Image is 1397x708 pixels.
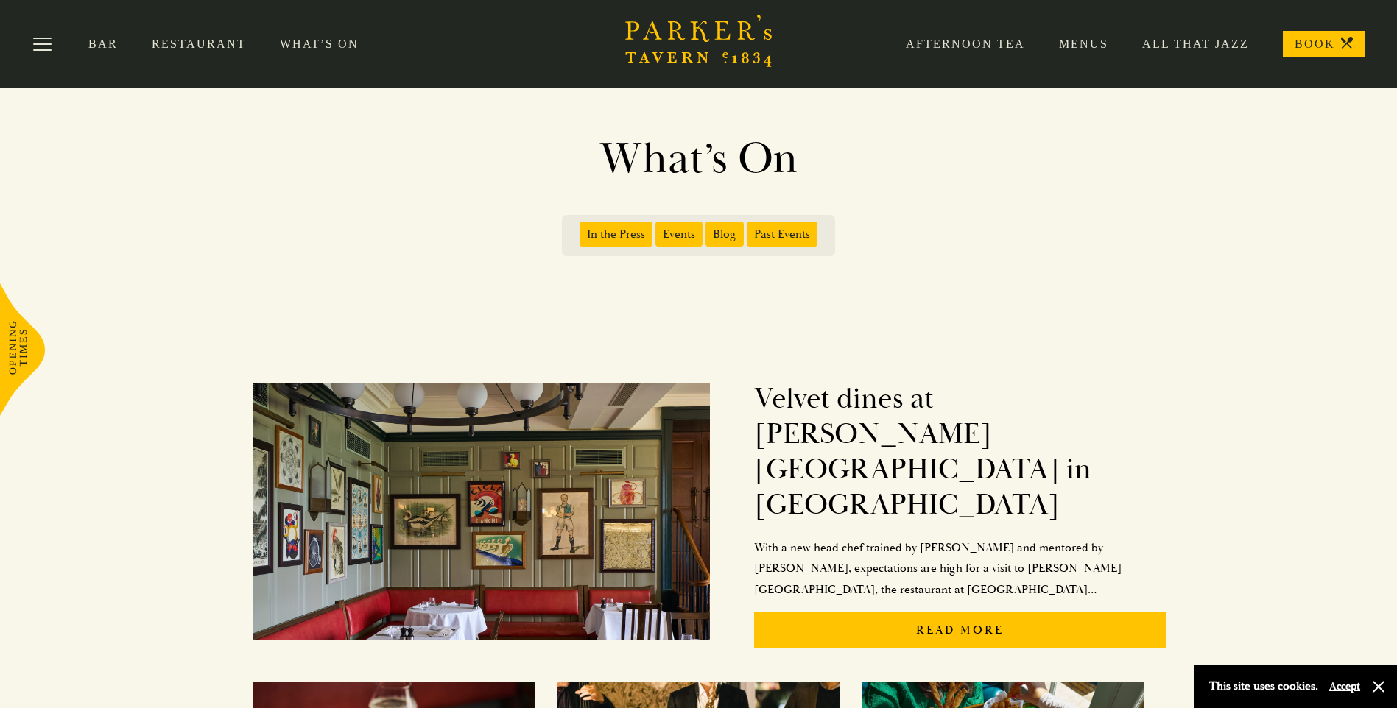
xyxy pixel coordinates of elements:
[747,222,817,247] span: Past Events
[754,612,1166,648] p: Read More
[580,222,652,247] span: In the Press
[279,132,1119,185] h1: What’s On
[1209,676,1318,697] p: This site uses cookies.
[253,367,1166,660] a: Velvet dines at [PERSON_NAME][GEOGRAPHIC_DATA] in [GEOGRAPHIC_DATA]With a new head chef trained b...
[1371,679,1386,694] button: Close and accept
[655,222,703,247] span: Events
[754,381,1166,523] h2: Velvet dines at [PERSON_NAME][GEOGRAPHIC_DATA] in [GEOGRAPHIC_DATA]
[754,537,1166,601] p: With a new head chef trained by [PERSON_NAME] and mentored by [PERSON_NAME], expectations are hig...
[1329,679,1360,693] button: Accept
[705,222,744,247] span: Blog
